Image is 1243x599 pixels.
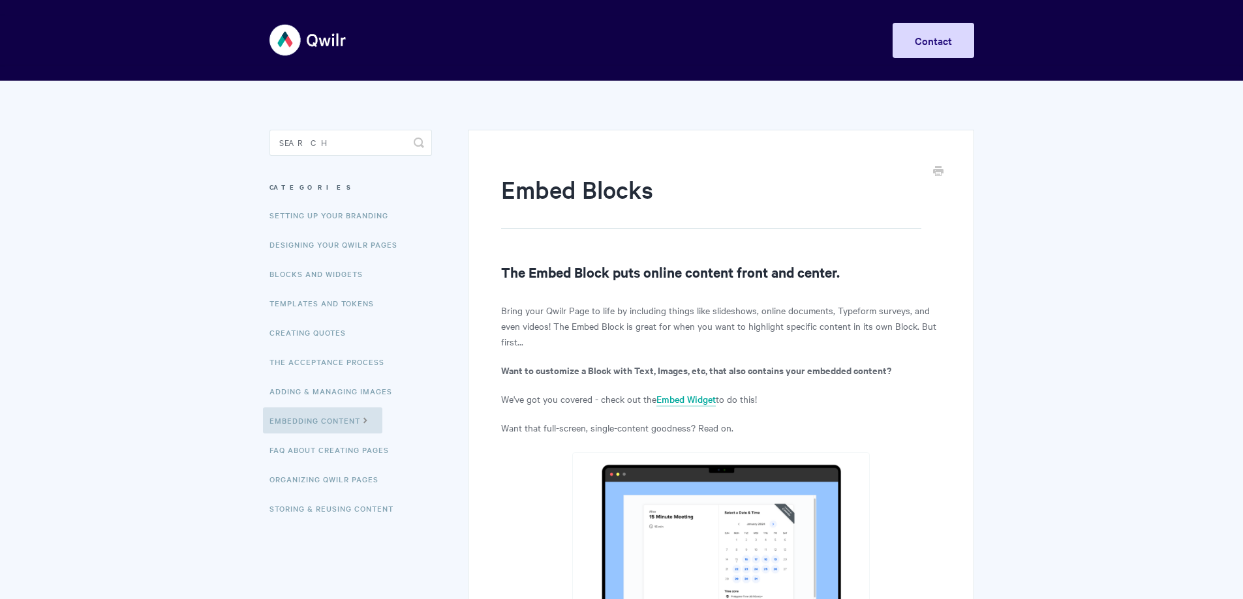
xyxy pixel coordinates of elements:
a: Designing Your Qwilr Pages [269,231,407,257]
img: Qwilr Help Center [269,16,347,65]
b: Want to customize a Block with Text, Images, etc, that also contains your embedded content? [501,363,891,377]
a: Contact [893,23,974,58]
a: Storing & Reusing Content [269,495,403,521]
a: Templates and Tokens [269,290,384,316]
p: We've got you covered - check out the to do this! [501,391,940,407]
a: Organizing Qwilr Pages [269,466,388,492]
a: The Acceptance Process [269,349,394,375]
a: Creating Quotes [269,319,356,345]
a: Adding & Managing Images [269,378,402,404]
h3: Categories [269,175,432,199]
input: Search [269,130,432,156]
a: Embedding Content [263,407,382,433]
p: Want that full-screen, single-content goodness? Read on. [501,420,940,435]
a: Print this Article [933,165,944,179]
a: Embed Widget [656,392,716,407]
a: Setting up your Branding [269,202,398,228]
h1: Embed Blocks [501,173,921,229]
a: Blocks and Widgets [269,261,373,287]
a: FAQ About Creating Pages [269,437,399,463]
h2: The Embed Block puts online content front and center. [501,261,940,282]
p: Bring your Qwilr Page to life by including things like slideshows, online documents, Typeform sur... [501,302,940,349]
